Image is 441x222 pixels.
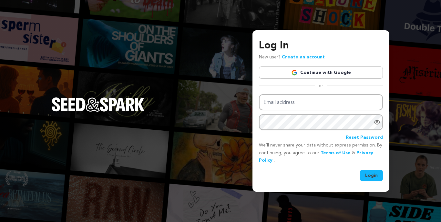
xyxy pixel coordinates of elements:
[321,151,351,155] a: Terms of Use
[259,38,383,54] h3: Log In
[259,54,325,61] p: New user?
[282,55,325,59] a: Create an account
[259,94,383,111] input: Email address
[259,66,383,79] a: Continue with Google
[259,142,383,165] p: We’ll never share your data without express permission. By continuing, you agree to our & .
[374,119,380,126] a: Show password as plain text. Warning: this will display your password on the screen.
[346,134,383,142] a: Reset Password
[315,83,327,89] span: or
[291,69,298,76] img: Google logo
[360,170,383,181] button: Login
[52,97,145,125] a: Seed&Spark Homepage
[52,97,145,112] img: Seed&Spark Logo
